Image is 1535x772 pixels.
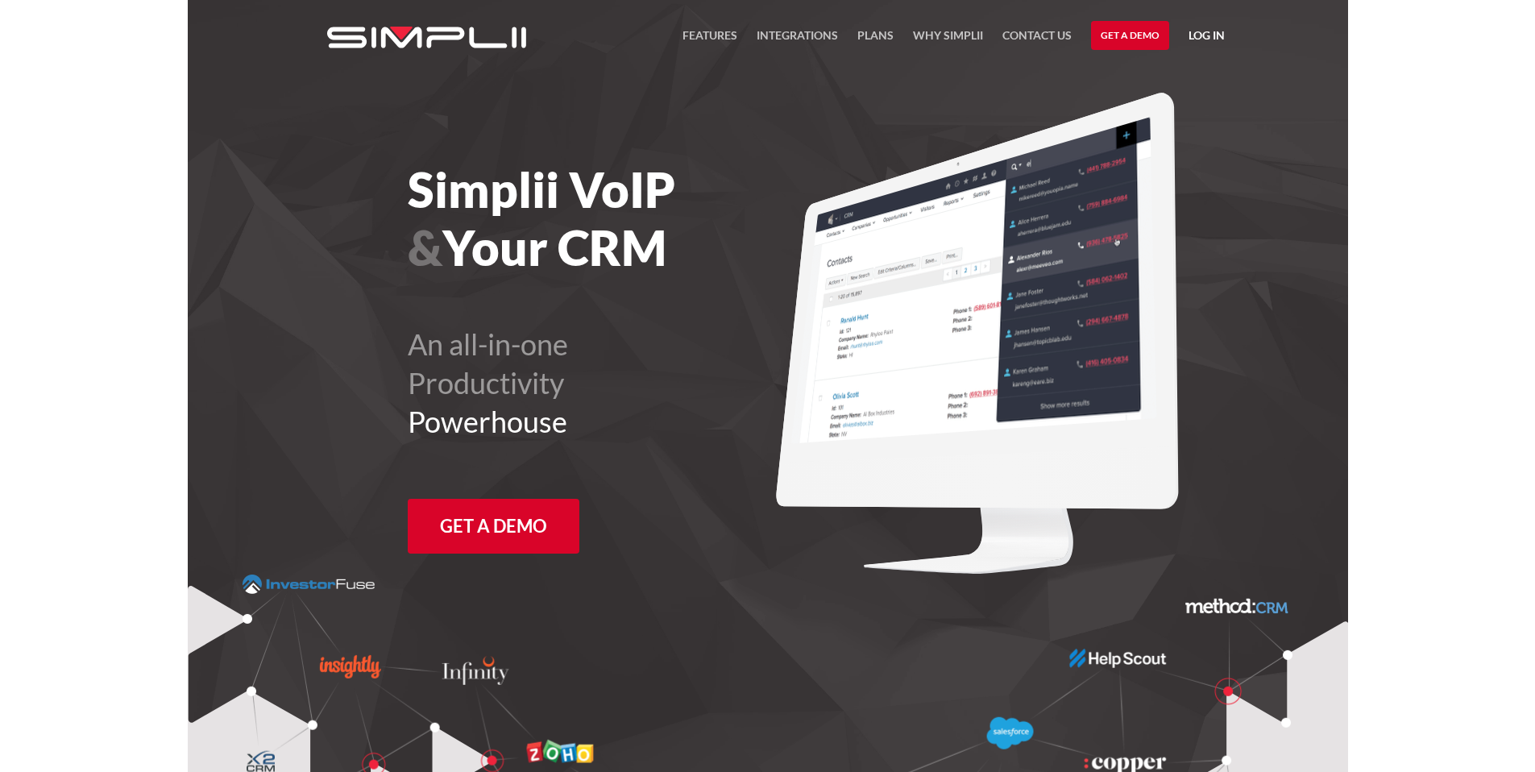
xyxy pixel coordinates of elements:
[408,499,579,554] a: Get a Demo
[682,26,737,55] a: FEATURES
[913,26,983,55] a: Why Simplii
[1002,26,1072,55] a: Contact US
[408,325,857,441] h2: An all-in-one Productivity
[408,160,857,276] h1: Simplii VoIP Your CRM
[857,26,894,55] a: Plans
[1091,21,1169,50] a: Get a Demo
[757,26,838,55] a: Integrations
[327,27,526,48] img: Simplii
[1189,26,1225,50] a: Log in
[408,404,567,439] span: Powerhouse
[408,218,442,276] span: &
